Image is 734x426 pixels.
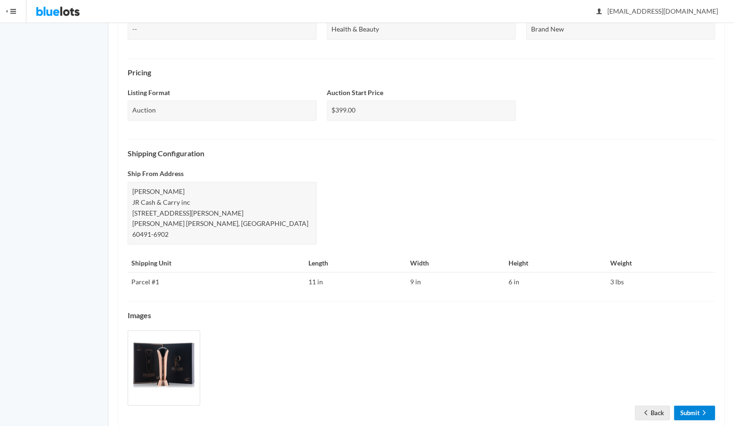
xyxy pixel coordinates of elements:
a: arrow backBack [635,405,669,420]
td: 3 lbs [606,272,715,291]
th: Shipping Unit [128,254,305,273]
td: 6 in [504,272,606,291]
h4: Images [128,311,715,319]
td: 11 in [305,272,406,291]
th: Weight [606,254,715,273]
div: Auction [128,100,316,121]
div: -- [128,19,316,40]
div: Brand New [526,19,715,40]
ion-icon: arrow forward [699,409,709,418]
label: Ship From Address [128,169,184,179]
div: Health & Beauty [327,19,516,40]
div: $399.00 [327,100,516,121]
h4: Pricing [128,68,715,77]
h4: Shipping Configuration [128,149,715,158]
th: Width [406,254,504,273]
ion-icon: arrow back [641,409,650,418]
td: Parcel #1 [128,272,305,291]
a: Submitarrow forward [674,405,715,420]
div: [PERSON_NAME] JR Cash & Carry inc [STREET_ADDRESS][PERSON_NAME] [PERSON_NAME] [PERSON_NAME], [GEO... [128,182,316,244]
ion-icon: person [594,8,604,16]
td: 9 in [406,272,504,291]
img: e3de7085-9300-46ff-89e6-8a53ce423b43-1676874190.jpg [128,330,200,405]
label: Auction Start Price [327,88,383,98]
th: Length [305,254,406,273]
span: [EMAIL_ADDRESS][DOMAIN_NAME] [597,7,718,15]
th: Height [504,254,606,273]
label: Listing Format [128,88,170,98]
